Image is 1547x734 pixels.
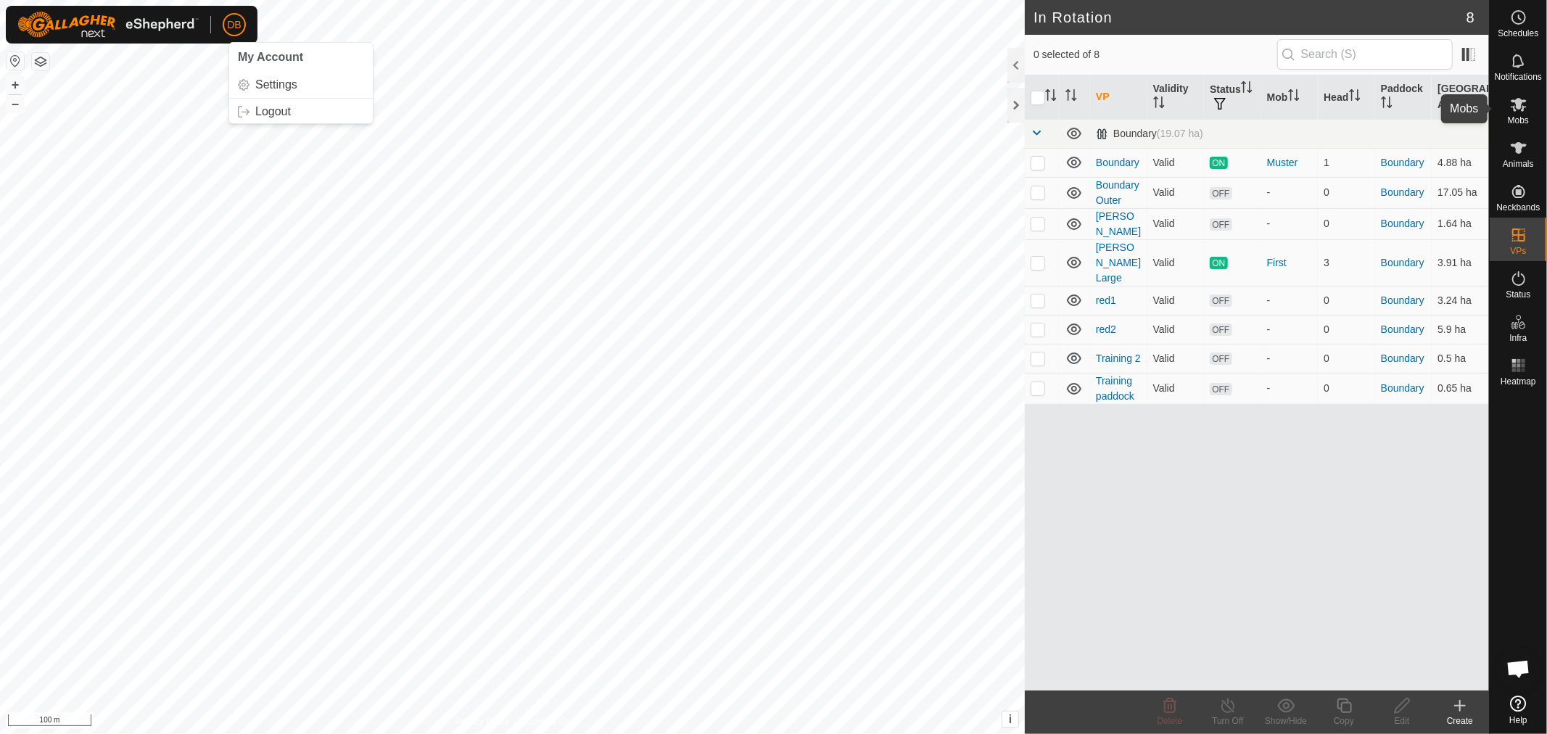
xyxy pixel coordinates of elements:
[1210,157,1227,169] span: ON
[1147,286,1205,315] td: Valid
[1381,99,1393,110] p-sorticon: Activate to sort
[1034,9,1466,26] h2: In Rotation
[1432,373,1489,404] td: 0.65 ha
[1432,208,1489,239] td: 1.64 ha
[1381,186,1424,198] a: Boundary
[1065,91,1077,103] p-sorticon: Activate to sort
[1318,344,1375,373] td: 0
[1267,293,1313,308] div: -
[1501,377,1536,386] span: Heatmap
[1096,323,1116,335] a: red2
[1498,29,1538,38] span: Schedules
[1002,712,1018,727] button: i
[1315,714,1373,727] div: Copy
[7,52,24,70] button: Reset Map
[1318,373,1375,404] td: 0
[455,715,510,728] a: Privacy Policy
[1090,75,1147,120] th: VP
[1199,714,1257,727] div: Turn Off
[1267,322,1313,337] div: -
[1510,247,1526,255] span: VPs
[1432,75,1489,120] th: [GEOGRAPHIC_DATA] Area
[1381,352,1424,364] a: Boundary
[7,95,24,112] button: –
[1241,83,1253,95] p-sorticon: Activate to sort
[1318,315,1375,344] td: 0
[1210,323,1232,336] span: OFF
[1158,716,1183,726] span: Delete
[1096,179,1139,206] a: Boundary Outer
[1381,382,1424,394] a: Boundary
[1096,352,1141,364] a: Training 2
[1210,218,1232,231] span: OFF
[1318,148,1375,177] td: 1
[238,51,303,63] span: My Account
[1503,160,1534,168] span: Animals
[1147,208,1205,239] td: Valid
[1257,714,1315,727] div: Show/Hide
[1210,187,1232,199] span: OFF
[1210,294,1232,307] span: OFF
[1509,334,1527,342] span: Infra
[1318,208,1375,239] td: 0
[7,76,24,94] button: +
[1381,218,1424,229] a: Boundary
[1432,177,1489,208] td: 17.05 ha
[32,53,49,70] button: Map Layers
[1318,177,1375,208] td: 0
[1495,73,1542,81] span: Notifications
[1506,290,1530,299] span: Status
[1153,99,1165,110] p-sorticon: Activate to sort
[1461,99,1472,110] p-sorticon: Activate to sort
[1318,75,1375,120] th: Head
[1147,75,1205,120] th: Validity
[1267,155,1313,170] div: Muster
[1204,75,1261,120] th: Status
[1210,352,1232,365] span: OFF
[1147,148,1205,177] td: Valid
[1318,286,1375,315] td: 0
[255,106,291,117] span: Logout
[1157,128,1203,139] span: (19.07 ha)
[1381,323,1424,335] a: Boundary
[1147,239,1205,286] td: Valid
[1288,91,1300,103] p-sorticon: Activate to sort
[1432,315,1489,344] td: 5.9 ha
[255,79,297,91] span: Settings
[1096,128,1203,140] div: Boundary
[229,73,373,96] li: Settings
[1432,286,1489,315] td: 3.24 ha
[1375,75,1432,120] th: Paddock
[229,100,373,123] a: Logout
[1432,239,1489,286] td: 3.91 ha
[527,715,569,728] a: Contact Us
[1267,216,1313,231] div: -
[1381,157,1424,168] a: Boundary
[1318,239,1375,286] td: 3
[1277,39,1453,70] input: Search (S)
[1267,351,1313,366] div: -
[1096,157,1139,168] a: Boundary
[1261,75,1319,120] th: Mob
[1045,91,1057,103] p-sorticon: Activate to sort
[1210,257,1227,269] span: ON
[1432,344,1489,373] td: 0.5 ha
[1034,47,1277,62] span: 0 selected of 8
[1509,716,1527,725] span: Help
[1490,690,1547,730] a: Help
[1096,294,1116,306] a: red1
[1373,714,1431,727] div: Edit
[1432,148,1489,177] td: 4.88 ha
[1009,713,1012,725] span: i
[1096,210,1141,237] a: [PERSON_NAME]
[17,12,199,38] img: Gallagher Logo
[1349,91,1361,103] p-sorticon: Activate to sort
[1096,375,1134,402] a: Training paddock
[1431,714,1489,727] div: Create
[1496,203,1540,212] span: Neckbands
[1466,7,1474,28] span: 8
[1508,116,1529,125] span: Mobs
[1497,647,1540,690] div: Open chat
[1147,315,1205,344] td: Valid
[1381,257,1424,268] a: Boundary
